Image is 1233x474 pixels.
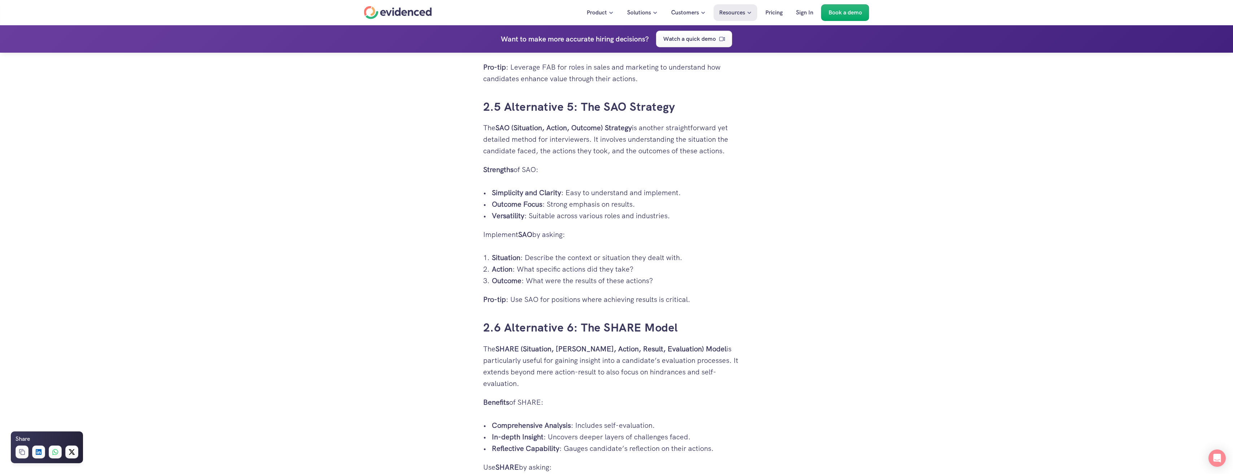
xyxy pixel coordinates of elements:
a: Home [364,6,432,19]
a: Pricing [760,4,788,21]
p: of SHARE: [483,396,750,408]
p: Book a demo [828,8,862,17]
h6: Share [16,434,30,444]
strong: Strengths [483,165,513,174]
p: Product [587,8,607,17]
p: Watch a quick demo [663,34,716,44]
strong: Outcome [492,276,521,285]
strong: Versatility [492,211,524,220]
strong: In-depth Insight [492,432,543,442]
strong: Simplicity and Clarity [492,188,561,197]
strong: Pro-tip [483,295,506,304]
p: : Leverage FAB for roles in sales and marketing to understand how candidates enhance value throug... [483,61,750,84]
p: : Easy to understand and implement. [492,187,750,198]
p: Pricing [765,8,783,17]
p: : What were the results of these actions? [492,275,750,286]
div: Open Intercom Messenger [1208,449,1226,467]
p: : Uncovers deeper layers of challenges faced. [492,431,750,443]
strong: SAO (Situation, Action, Outcome) Strategy [495,123,632,132]
strong: Benefits [483,398,509,407]
a: Book a demo [821,4,869,21]
p: Customers [671,8,699,17]
p: : Suitable across various roles and industries. [492,210,750,221]
strong: Comprehensive Analysis [492,421,571,430]
strong: Outcome Focus [492,199,542,209]
p: : Use SAO for positions where achieving results is critical. [483,294,750,305]
p: : What specific actions did they take? [492,263,750,275]
strong: SHARE (Situation, [PERSON_NAME], Action, Result, Evaluation) Model [495,344,726,354]
p: : Gauges candidate’s reflection on their actions. [492,443,750,454]
p: Implement by asking: [483,229,750,240]
strong: SHARE [495,462,519,472]
a: Sign In [791,4,819,21]
strong: Pro-tip [483,62,506,72]
strong: Benefits [492,44,518,53]
p: : Describe the context or situation they dealt with. [492,252,750,263]
p: Sign In [796,8,813,17]
a: 2.6 Alternative 6: The SHARE Model [483,320,678,335]
p: of SAO: [483,164,750,175]
p: Solutions [627,8,651,17]
p: The is another straightforward yet detailed method for interviewers. It involves understanding th... [483,122,750,157]
p: Resources [719,8,745,17]
h4: Want to make more accurate hiring decisions? [501,33,649,45]
p: : Includes self-evaluation. [492,420,750,431]
p: Use by asking: [483,461,750,473]
strong: Reflective Capability [492,444,559,453]
strong: Situation [492,253,520,262]
strong: SAO [518,230,532,239]
p: : Strong emphasis on results. [492,198,750,210]
a: Watch a quick demo [656,31,732,47]
a: 2.5 Alternative 5: The SAO Strategy [483,99,675,114]
p: The is particularly useful for gaining insight into a candidate’s evaluation processes. It extend... [483,343,750,389]
strong: Action [492,264,512,274]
